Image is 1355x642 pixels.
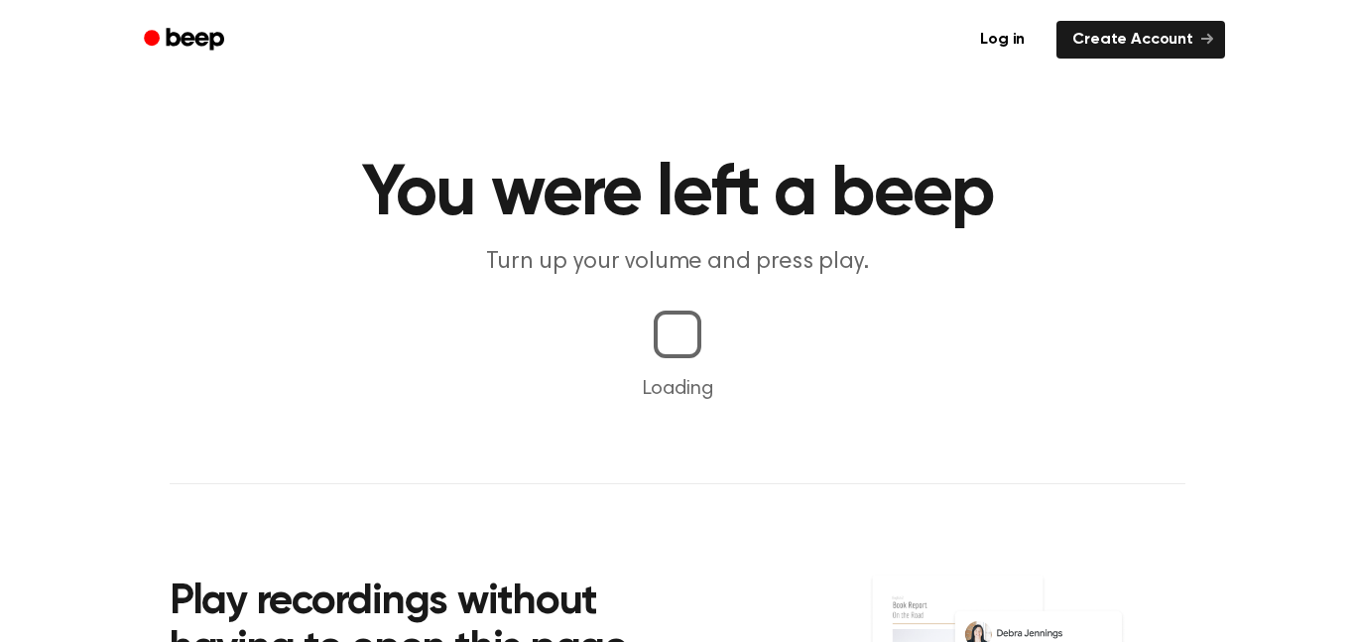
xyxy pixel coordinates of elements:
a: Beep [130,21,242,60]
p: Turn up your volume and press play. [297,246,1058,279]
p: Loading [24,374,1331,404]
a: Create Account [1056,21,1225,59]
h1: You were left a beep [170,159,1185,230]
a: Log in [960,17,1045,63]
